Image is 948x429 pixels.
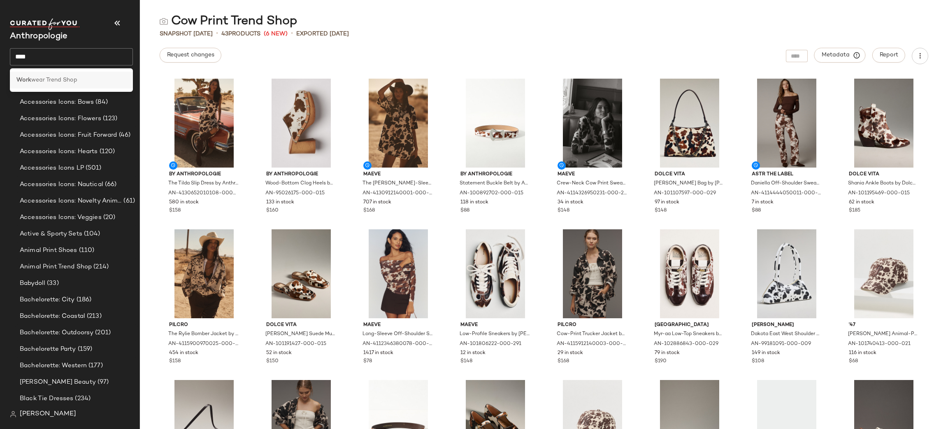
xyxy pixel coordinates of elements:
span: 454 in stock [169,350,198,357]
span: Myr-aa Low-Top Sneakers by Bronx in Brown, Women's, Size: 38, Leather/Rubber at Anthropologie [654,331,724,338]
button: Report [872,48,905,63]
span: [PERSON_NAME] Suede Mules by Dolce Vita in Beige, Women's, Size: 6.5, Leather at Anthropologie [265,331,335,338]
img: 100892702_015_b [454,79,537,168]
span: Bachelorette: Western [20,361,87,371]
span: Accessories Icons: Novelty Animal [20,196,122,206]
span: Animal Print Shoes [20,246,77,255]
span: 52 in stock [266,350,292,357]
span: (213) [85,312,102,321]
div: Cow Print Trend Shop [160,13,297,30]
img: svg%3e [10,411,16,417]
span: $168 [363,207,375,214]
img: 4130652010108_029_b14 [163,79,246,168]
img: 4112346380078_021_b [357,229,440,318]
span: AN-102886843-000-029 [654,340,718,348]
img: 99181091_009_b [745,229,828,318]
span: $88 [460,207,469,214]
span: Maeve [558,171,627,178]
span: (214) [92,262,109,272]
span: AN-4112346380078-000-021 [362,340,432,348]
span: 43 [221,31,228,37]
span: $190 [655,358,667,365]
span: (110) [77,246,95,255]
span: (120) [98,147,115,156]
span: 62 in stock [849,199,874,206]
span: Bachelorette: City [20,295,75,305]
span: Babydoll [20,279,45,288]
span: Accessories Icons LP [20,163,84,173]
span: AN-99181091-000-009 [751,340,811,348]
span: ASTR The Label [752,171,822,178]
span: (104) [82,229,100,239]
span: [PERSON_NAME] Bag by [PERSON_NAME] in Brown, Women's, Suede at Anthropologie [654,180,724,187]
span: [PERSON_NAME] [20,409,76,419]
span: AN-4114326950231-000-291 [557,190,627,197]
span: (201) [93,328,111,338]
span: wear Trend Shop [31,76,77,84]
button: Metadata [814,48,866,63]
span: AN-4130912140001-000-009 [362,190,432,197]
img: 102886843_029_b [648,229,731,318]
span: 149 in stock [752,350,780,357]
span: AN-95026175-000-015 [265,190,325,197]
span: The Tilda Slip Dress by Anthropologie in Brown, Women's, Size: Medium, Viscose [168,180,238,187]
span: Shania Ankle Boots by Dolce Vita in Beige, Women's, Size: 8 at Anthropologie [848,180,918,187]
span: 1417 in stock [363,350,393,357]
span: Cow-Print Trucker Jacket by Pilcro in Beige, Women's, Size: 6, Cotton at Anthropologie [557,331,627,338]
span: Low-Profile Sneakers by [PERSON_NAME] in Brown, Women's, Size: 37, Rubber at Anthropologie [460,331,530,338]
span: '47 [849,322,919,329]
span: Crew-Neck Cow Print Sweater by Maeve in Brown, Women's, Size: Medium, Nylon/Wool/Viscose at Anthr... [557,180,627,187]
span: 79 in stock [655,350,680,357]
span: 97 in stock [655,199,679,206]
span: Wood-Bottom Clog Heels by Anthropologie in Beige, Women's, Size: 38, Leather/Rubber/Suede [265,180,335,187]
img: 4114326950231_291_b14 [551,79,634,168]
b: Work [16,76,31,84]
span: [PERSON_NAME] [752,322,822,329]
span: Accessories Icons: Veggies [20,213,102,222]
span: Maeve [363,171,433,178]
span: 118 in stock [460,199,488,206]
span: AN-101195469-000-015 [848,190,910,197]
span: AN-100892702-000-015 [460,190,523,197]
span: 580 in stock [169,199,199,206]
span: By Anthropologie [460,171,530,178]
img: 101107597_029_b [648,79,731,168]
span: AN-4114444050011-000-020 [751,190,821,197]
span: Animal Print Trend Shop [20,262,92,272]
span: (123) [101,114,118,124]
span: Accessories Icons: Nautical [20,180,103,189]
img: cfy_white_logo.C9jOOHJF.svg [10,19,80,30]
span: AN-4115900970025-000-020 [168,340,238,348]
span: $148 [558,207,569,214]
span: Pilcro [558,322,627,329]
img: 101740413_021_b [842,229,925,318]
span: (6 New) [264,30,288,38]
p: Exported [DATE] [296,30,349,38]
span: $168 [558,358,569,365]
span: Dolce Vita [266,322,336,329]
span: Request changes [167,52,214,58]
span: (46) [117,131,131,140]
span: AN-101107597-000-029 [654,190,716,197]
img: 4114444050011_020_b [745,79,828,168]
span: • [291,29,293,39]
img: 101195469_015_b [842,79,925,168]
span: AN-4130652010108-000-029 [168,190,238,197]
span: Accessories Icons: Hearts [20,147,98,156]
span: $78 [363,358,372,365]
span: Maeve [363,322,433,329]
span: 29 in stock [558,350,583,357]
span: Accessories Icons: Flowers [20,114,101,124]
div: Products [221,30,260,38]
span: 12 in stock [460,350,486,357]
img: 95026175_015_b15 [260,79,343,168]
span: (186) [75,295,92,305]
span: Report [879,52,898,58]
span: $160 [266,207,279,214]
span: 133 in stock [266,199,294,206]
span: Black Tie Dresses [20,394,73,403]
span: [GEOGRAPHIC_DATA] [655,322,725,329]
span: Dolce Vita [655,171,725,178]
span: AN-101806222-000-291 [460,340,521,348]
span: 707 in stock [363,199,391,206]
